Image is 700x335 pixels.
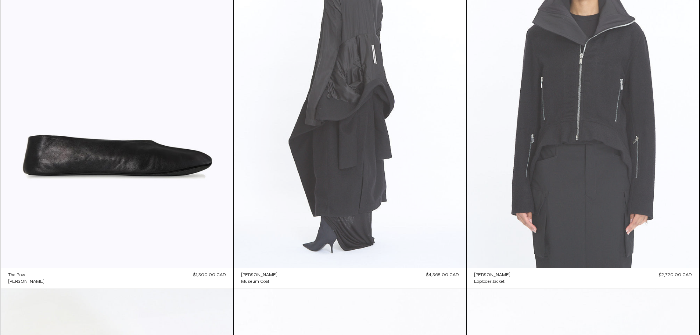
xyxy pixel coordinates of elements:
[474,279,505,285] div: Exploder Jacket
[474,272,510,278] a: [PERSON_NAME]
[8,278,44,285] a: [PERSON_NAME]
[241,279,269,285] div: Museum Coat
[241,278,277,285] a: Museum Coat
[8,272,44,278] a: The Row
[193,272,226,278] div: $1,300.00 CAD
[426,272,459,278] div: $4,365.00 CAD
[241,272,277,278] a: [PERSON_NAME]
[8,279,44,285] div: [PERSON_NAME]
[8,272,25,278] div: The Row
[659,272,692,278] div: $2,720.00 CAD
[474,278,510,285] a: Exploder Jacket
